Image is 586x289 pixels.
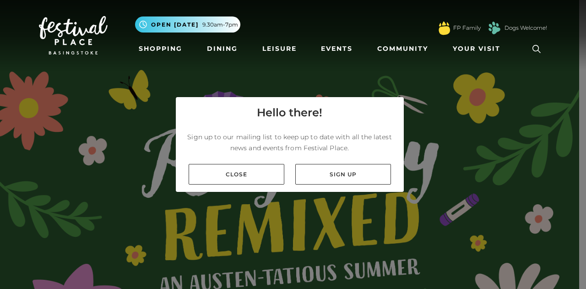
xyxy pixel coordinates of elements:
a: Your Visit [449,40,509,57]
img: Festival Place Logo [39,16,108,55]
a: Events [317,40,356,57]
a: Sign up [295,164,391,185]
a: FP Family [453,24,481,32]
a: Leisure [259,40,300,57]
span: 9.30am-7pm [202,21,238,29]
a: Dogs Welcome! [505,24,547,32]
p: Sign up to our mailing list to keep up to date with all the latest news and events from Festival ... [183,131,396,153]
button: Open [DATE] 9.30am-7pm [135,16,240,33]
a: Dining [203,40,241,57]
span: Your Visit [453,44,500,54]
a: Community [374,40,432,57]
a: Close [189,164,284,185]
h4: Hello there! [257,104,322,121]
span: Open [DATE] [151,21,199,29]
a: Shopping [135,40,186,57]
